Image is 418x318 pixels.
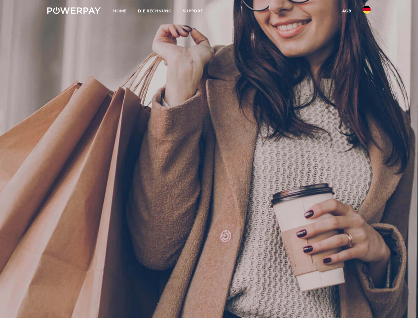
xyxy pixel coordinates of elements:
[132,5,177,17] a: DIE RECHNUNG
[108,5,132,17] a: Home
[363,6,371,14] img: de
[337,5,357,17] a: agb
[47,7,101,14] img: logo-powerpay-white.svg
[177,5,209,17] a: SUPPORT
